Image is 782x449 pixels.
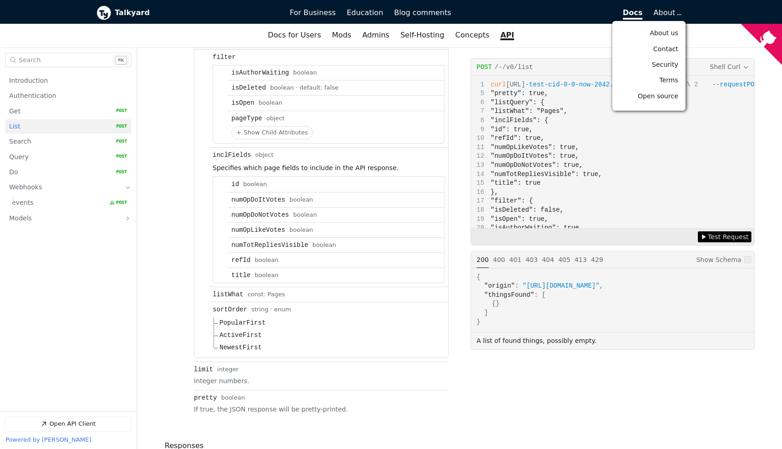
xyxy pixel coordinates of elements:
span: POST [109,154,127,160]
div: filter [213,53,236,61]
span: , [600,282,603,289]
a: Mods [327,27,357,43]
section: Example Responses [471,251,755,350]
a: Education [341,5,389,21]
span: POST [109,169,127,176]
span: : [515,282,519,289]
a: Introduction [9,74,127,88]
button: Test Request [698,231,751,242]
span: 405 [558,256,571,263]
a: For Business [284,5,342,21]
span: 404 [542,256,554,263]
a: API [495,27,520,43]
div: refId [231,257,251,264]
span: "id": true, [491,125,533,133]
span: boolean [312,242,336,249]
span: events [12,199,33,208]
span: Docs [623,8,643,20]
span: boolean [258,100,282,107]
div: numOpDoItVotes [231,196,285,203]
div: inclFields [213,151,251,159]
span: boolean [255,272,279,279]
div: limit [194,366,213,373]
span: Contact [653,45,678,53]
span: Terms [659,76,678,84]
span: Webhooks [9,183,42,192]
a: Do POST [9,165,127,179]
span: "listQuery": { [491,99,545,106]
span: Get [9,107,21,116]
span: "numOpDoNotVotes": true, [491,161,583,169]
a: Query POST [9,150,127,164]
b: Talkyard [115,7,277,19]
span: boolean [289,227,313,234]
span: "listWhat": "Pages", [491,107,568,115]
div: isOpen [231,99,254,107]
span: "numOpLikeVotes": true, [491,144,579,151]
button: Shell Curl [709,62,750,72]
a: Blog comments [389,5,457,21]
span: false [324,85,338,91]
span: [ [542,291,546,299]
div: title [231,272,251,279]
p: Specifies which page fields to include in the API response. [213,163,445,173]
div: numTotRepliesVisible [231,241,308,249]
a: Security [616,58,682,72]
span: POST [109,139,127,145]
span: Do [9,168,18,176]
span: ⌘ [118,58,121,64]
a: About [653,8,680,17]
span: 200 [477,256,489,263]
a: Search POST [9,135,127,149]
p: Integer numbers. [194,376,449,386]
button: Show Child Attributes [232,127,312,139]
span: "numOpDoItVotes": true, [491,152,579,160]
div: sortOrder [213,306,247,313]
span: 401 [509,256,521,263]
a: Open API Client [5,417,131,431]
span: boolean [243,181,267,188]
div: id [231,181,239,188]
span: For Business [290,8,336,17]
a: Authentication [9,89,127,103]
span: "origin" [484,282,515,289]
span: object [255,152,273,159]
span: -test-cid-0-0-now-2842.localhost/-/v0/list [525,81,686,88]
span: "isAuthorWaiting": true, [491,224,583,231]
a: List POST [9,119,127,134]
span: boolean [221,395,245,401]
span: Search [9,138,31,146]
div: pageType [231,115,262,122]
span: "title": true [491,179,541,187]
span: "filter": { [491,197,533,204]
span: PopularFirst [220,318,266,328]
div: const: [247,291,268,298]
span: Test Request [708,232,749,242]
span: "thingsFound" [484,291,534,299]
span: post [477,64,492,71]
span: object [266,115,284,122]
span: 413 [574,256,587,263]
span: boolean [293,212,317,219]
span: "refId": true, [491,134,545,142]
div: pretty [194,394,217,401]
a: Webhooks [9,181,115,195]
span: POST [109,200,127,206]
span: "isOpen": true, [491,215,548,222]
a: About us [616,26,682,40]
span: boolean [270,85,294,91]
span: Open source [638,92,678,100]
span: } [477,318,480,325]
span: boolean [289,197,313,203]
span: Security [652,61,679,68]
div: isAuthorWaiting [231,69,289,76]
img: Talkyard logo [96,5,111,20]
span: ] [484,309,488,316]
span: NewestFirst [220,343,262,353]
a: Docs for Users [262,27,327,43]
span: "pretty": true, [491,90,548,97]
a: Open source [616,89,682,103]
span: }, [491,188,498,196]
a: Self-Hosting [395,27,450,43]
